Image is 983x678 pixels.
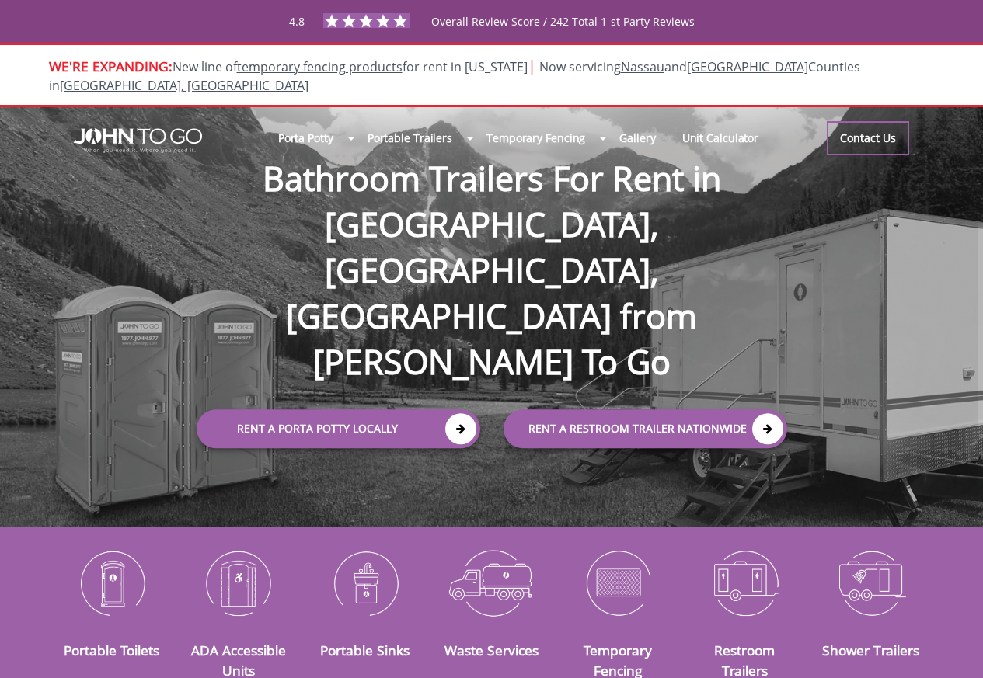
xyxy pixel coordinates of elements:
[181,105,803,384] h1: Bathroom Trailers For Rent in [GEOGRAPHIC_DATA], [GEOGRAPHIC_DATA], [GEOGRAPHIC_DATA] from [PERSO...
[566,542,670,623] img: Temporary-Fencing-cion_N.png
[313,542,417,623] img: Portable-Sinks-icon_N.png
[820,542,923,623] img: Shower-Trailers-icon_N.png
[197,409,480,448] a: Rent a Porta Potty Locally
[693,542,797,623] img: Restroom-Trailers-icon_N.png
[354,121,465,155] a: Portable Trailers
[440,542,543,623] img: Waste-Services-icon_N.png
[61,542,164,623] img: Portable-Toilets-icon_N.png
[49,57,173,75] span: WE'RE EXPANDING:
[265,121,347,155] a: Porta Potty
[431,14,695,60] span: Overall Review Score / 242 Total 1-st Party Reviews
[669,121,772,155] a: Unit Calculator
[528,55,536,76] span: |
[60,77,308,94] a: [GEOGRAPHIC_DATA], [GEOGRAPHIC_DATA]
[320,641,410,659] a: Portable Sinks
[64,641,159,659] a: Portable Toilets
[827,121,909,155] a: Contact Us
[49,58,860,95] span: New line of for rent in [US_STATE]
[473,121,598,155] a: Temporary Fencing
[74,128,202,153] img: JOHN to go
[237,58,403,75] a: temporary fencing products
[606,121,668,155] a: Gallery
[822,641,919,659] a: Shower Trailers
[687,58,808,75] a: [GEOGRAPHIC_DATA]
[289,14,305,29] span: 4.8
[504,409,787,448] a: rent a RESTROOM TRAILER Nationwide
[186,542,290,623] img: ADA-Accessible-Units-icon_N.png
[444,641,539,659] a: Waste Services
[621,58,664,75] a: Nassau
[921,616,983,678] button: Live Chat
